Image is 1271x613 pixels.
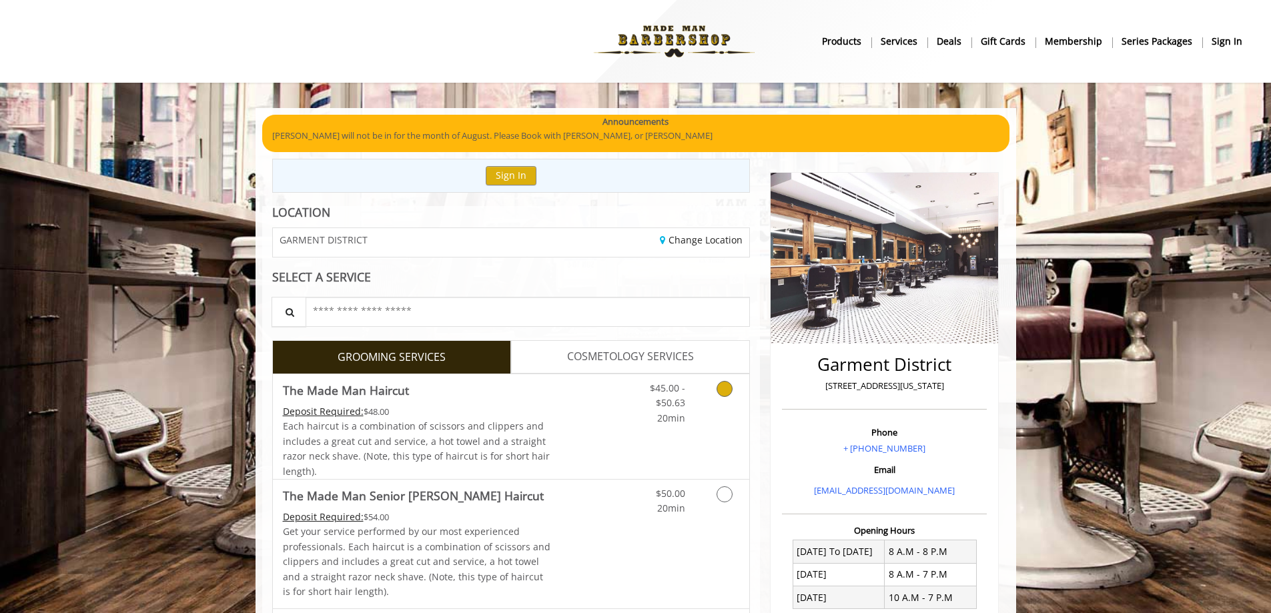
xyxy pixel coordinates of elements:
button: Service Search [272,297,306,327]
td: [DATE] To [DATE] [793,540,885,563]
span: 20min [657,502,685,514]
b: Services [881,34,917,49]
span: GROOMING SERVICES [338,349,446,366]
span: $45.00 - $50.63 [650,382,685,409]
b: Membership [1045,34,1102,49]
h3: Email [785,465,983,474]
a: [EMAIL_ADDRESS][DOMAIN_NAME] [814,484,955,496]
p: [STREET_ADDRESS][US_STATE] [785,379,983,393]
td: [DATE] [793,586,885,609]
b: LOCATION [272,204,330,220]
div: SELECT A SERVICE [272,271,751,283]
b: gift cards [981,34,1025,49]
h3: Phone [785,428,983,437]
td: 10 A.M - 7 P.M [885,586,977,609]
span: $50.00 [656,487,685,500]
b: The Made Man Senior [PERSON_NAME] Haircut [283,486,544,505]
td: 8 A.M - 7 P.M [885,563,977,586]
a: Series packagesSeries packages [1112,31,1202,51]
td: 8 A.M - 8 P.M [885,540,977,563]
b: Deals [937,34,961,49]
div: $54.00 [283,510,551,524]
a: + [PHONE_NUMBER] [843,442,925,454]
a: Change Location [660,233,743,246]
b: Series packages [1122,34,1192,49]
span: Each haircut is a combination of scissors and clippers and includes a great cut and service, a ho... [283,420,550,477]
td: [DATE] [793,563,885,586]
b: sign in [1212,34,1242,49]
p: Get your service performed by our most experienced professionals. Each haircut is a combination o... [283,524,551,599]
button: Sign In [486,166,536,185]
img: Made Man Barbershop logo [582,5,766,78]
a: ServicesServices [871,31,927,51]
p: [PERSON_NAME] will not be in for the month of August. Please Book with [PERSON_NAME], or [PERSON_... [272,129,999,143]
a: Gift cardsgift cards [971,31,1035,51]
h3: Opening Hours [782,526,987,535]
a: MembershipMembership [1035,31,1112,51]
b: The Made Man Haircut [283,381,409,400]
a: DealsDeals [927,31,971,51]
a: Productsproducts [813,31,871,51]
span: COSMETOLOGY SERVICES [567,348,694,366]
h2: Garment District [785,355,983,374]
b: Announcements [602,115,669,129]
div: $48.00 [283,404,551,419]
span: This service needs some Advance to be paid before we block your appointment [283,405,364,418]
b: products [822,34,861,49]
span: This service needs some Advance to be paid before we block your appointment [283,510,364,523]
span: 20min [657,412,685,424]
span: GARMENT DISTRICT [280,235,368,245]
a: sign insign in [1202,31,1252,51]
